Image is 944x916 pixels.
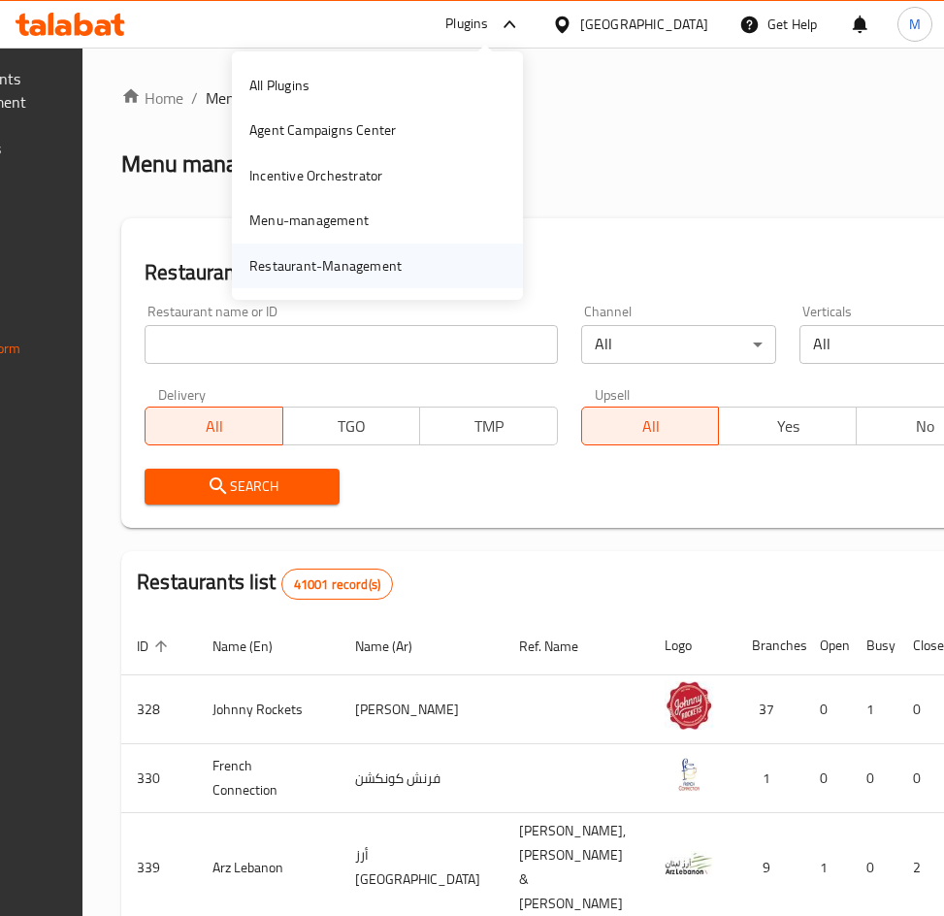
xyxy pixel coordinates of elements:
img: Johnny Rockets [665,681,713,730]
button: All [581,407,720,445]
span: Menu management [206,86,335,110]
td: 0 [804,744,851,813]
img: Arz Lebanon [665,839,713,888]
span: Search [160,474,324,499]
td: 0 [897,744,944,813]
div: [GEOGRAPHIC_DATA] [580,14,708,35]
td: 0 [851,744,897,813]
span: Name (Ar) [355,635,438,658]
label: Delivery [158,387,207,401]
span: TMP [428,412,550,441]
div: Incentive Orchestrator [249,165,382,186]
div: Agent Campaigns Center [249,119,396,141]
div: Total records count [281,569,393,600]
td: 328 [121,675,197,744]
div: Plugins [445,13,488,36]
th: Closed [897,616,944,675]
button: TMP [419,407,558,445]
h2: Restaurants list [137,568,393,600]
span: All [153,412,276,441]
label: Upsell [595,387,631,401]
td: French Connection [197,744,340,813]
th: Branches [736,616,804,675]
span: M [909,14,921,35]
div: All [581,325,776,364]
button: TGO [282,407,421,445]
th: Logo [649,616,736,675]
td: 1 [736,744,804,813]
a: Home [121,86,183,110]
td: 37 [736,675,804,744]
span: TGO [291,412,413,441]
span: 41001 record(s) [282,575,392,594]
td: فرنش كونكشن [340,744,504,813]
td: 0 [897,675,944,744]
button: All [145,407,283,445]
td: [PERSON_NAME] [340,675,504,744]
button: Yes [718,407,857,445]
div: All Plugins [249,75,309,96]
span: Ref. Name [519,635,603,658]
span: Name (En) [212,635,298,658]
td: Johnny Rockets [197,675,340,744]
h2: Menu management [121,148,312,180]
input: Search for restaurant name or ID.. [145,325,558,364]
th: Open [804,616,851,675]
td: 0 [804,675,851,744]
img: French Connection [665,750,713,799]
li: / [191,86,198,110]
button: Search [145,469,340,505]
div: Menu-management [249,210,369,231]
span: Yes [727,412,849,441]
td: 330 [121,744,197,813]
div: Restaurant-Management [249,255,402,277]
span: ID [137,635,174,658]
span: All [590,412,712,441]
td: 1 [851,675,897,744]
th: Busy [851,616,897,675]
